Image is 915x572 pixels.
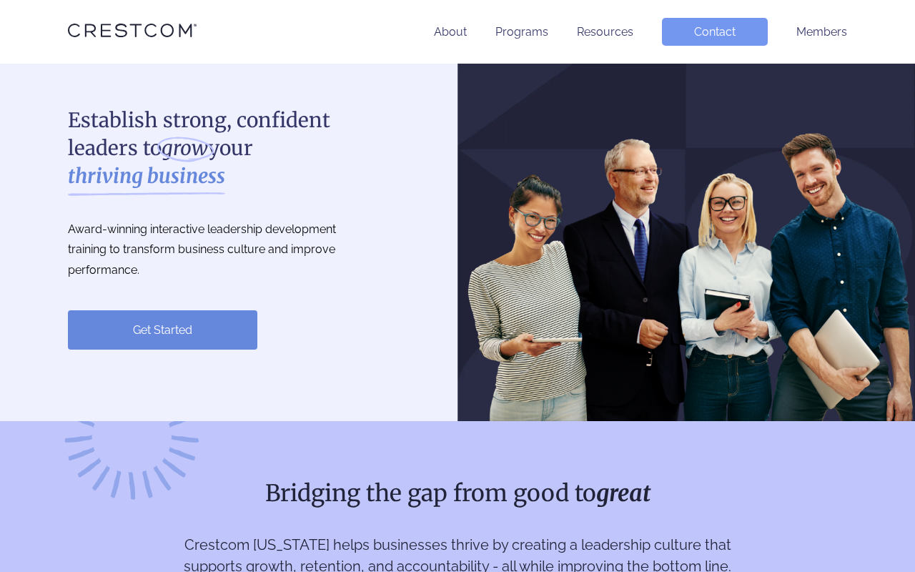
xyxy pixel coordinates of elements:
i: grow [162,134,208,162]
h1: Establish strong, confident leaders to your [68,107,368,191]
a: Members [796,25,847,39]
a: Contact [662,18,768,46]
a: Get Started [68,310,257,350]
p: Award-winning interactive leadership development training to transform business culture and impro... [68,220,368,281]
a: About [434,25,467,39]
a: Resources [577,25,633,39]
a: Programs [495,25,548,39]
h2: Bridging the gap from good to [68,478,847,508]
strong: great [596,479,651,508]
strong: thriving business [68,162,225,190]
